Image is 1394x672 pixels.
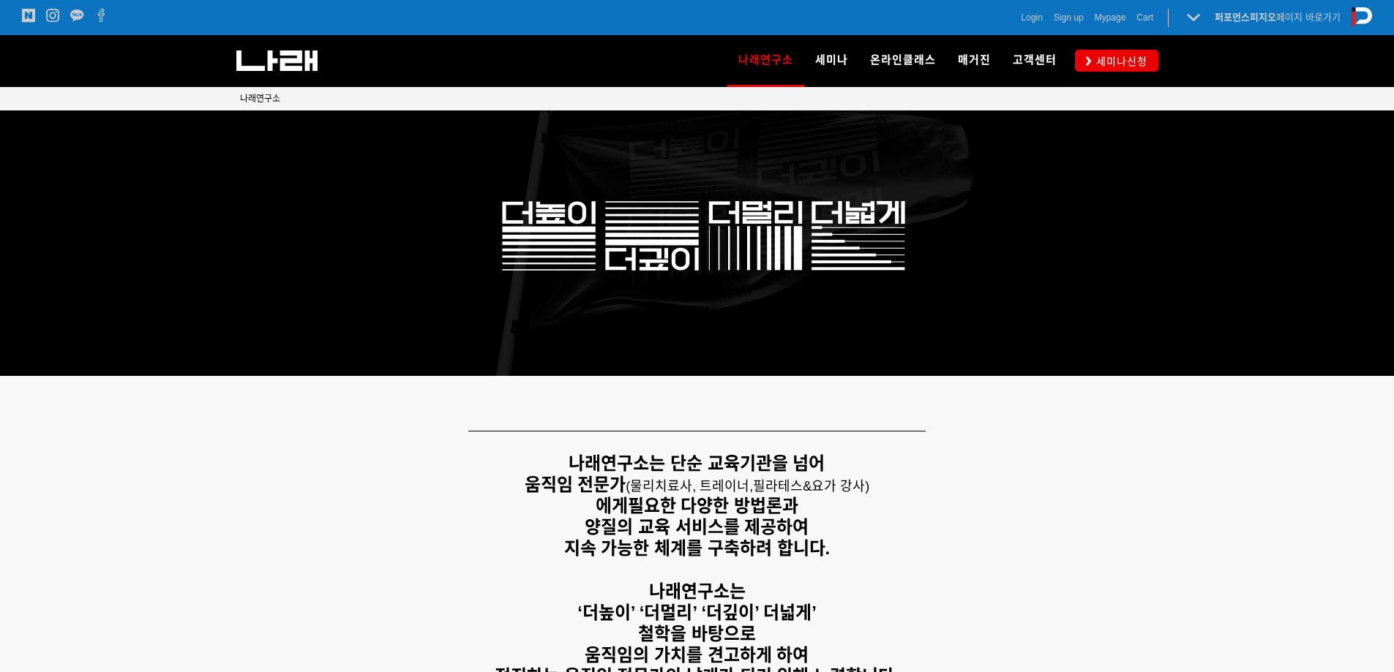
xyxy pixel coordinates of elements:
strong: 나래연구소는 단순 교육기관을 넘어 [569,453,825,473]
a: 세미나 [804,35,859,86]
a: Mypage [1095,10,1126,25]
strong: 에게 [596,496,628,516]
a: 나래연구소 [240,91,280,106]
a: Login [1022,10,1043,25]
span: 물리치료사, 트레이너, [630,479,753,494]
a: 고객센터 [1002,35,1068,86]
span: 세미나 [815,53,848,67]
span: 고객센터 [1013,53,1057,67]
a: 퍼포먼스피지오페이지 바로가기 [1215,12,1341,23]
span: 필라테스&요가 강사) [753,479,869,494]
strong: 철학을 바탕으로 [638,624,756,643]
strong: 나래연구소는 [649,581,746,601]
span: 매거진 [958,53,991,67]
a: 세미나신청 [1075,50,1158,71]
a: Sign up [1054,10,1084,25]
a: 나래연구소 [727,35,804,86]
span: 온라인클래스 [870,53,936,67]
a: 매거진 [947,35,1002,86]
strong: 양질의 교육 서비스를 제공하여 [585,517,809,537]
span: 나래연구소 [738,48,793,72]
span: 세미나신청 [1092,54,1147,69]
strong: 움직임 전문가 [525,475,626,494]
strong: 움직임의 가치를 견고하게 하여 [585,645,809,665]
span: 나래연구소 [240,94,280,104]
strong: 퍼포먼스피지오 [1215,12,1276,23]
a: 온라인클래스 [859,35,947,86]
strong: 필요한 다양한 방법론과 [628,496,798,516]
strong: ‘더높이’ ‘더멀리’ ‘더깊이’ 더넓게’ [577,603,817,622]
strong: 지속 가능한 체계를 구축하려 합니다. [564,538,830,558]
span: ( [626,479,753,494]
a: Cart [1136,10,1153,25]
